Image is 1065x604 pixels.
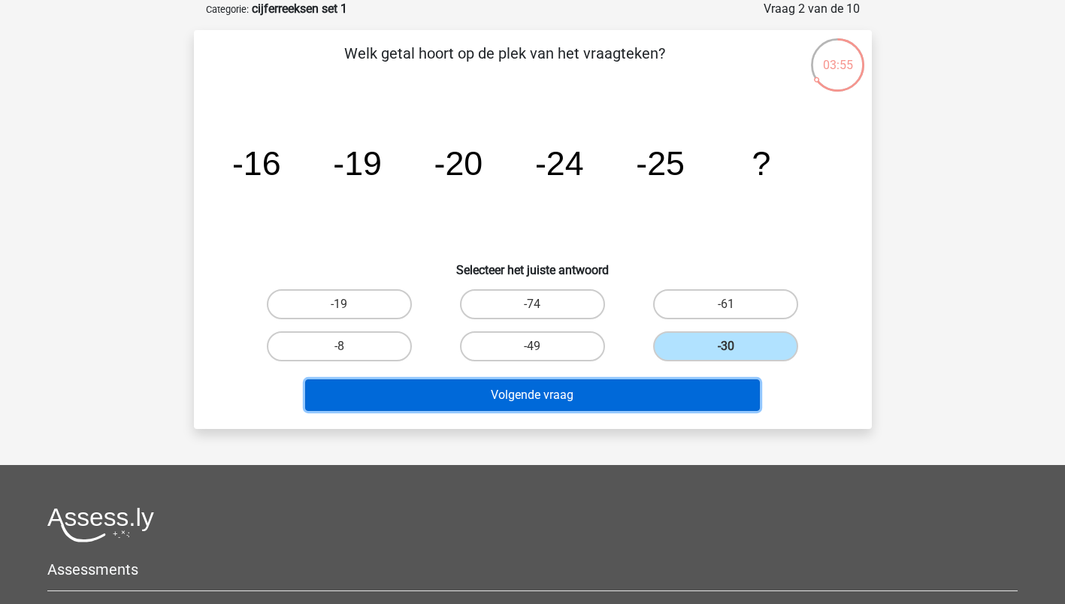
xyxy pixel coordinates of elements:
tspan: -24 [534,144,583,182]
label: -30 [653,331,798,361]
h6: Selecteer het juiste antwoord [218,251,848,277]
img: Assessly logo [47,507,154,542]
label: -61 [653,289,798,319]
h5: Assessments [47,560,1018,578]
tspan: -16 [231,144,280,182]
tspan: -19 [333,144,382,182]
div: 03:55 [809,37,866,74]
tspan: -25 [636,144,685,182]
label: -74 [460,289,605,319]
small: Categorie: [206,4,249,15]
label: -19 [267,289,412,319]
label: -49 [460,331,605,361]
tspan: ? [752,144,770,182]
button: Volgende vraag [305,379,760,411]
p: Welk getal hoort op de plek van het vraagteken? [218,42,791,87]
tspan: -20 [434,144,483,182]
strong: cijferreeksen set 1 [252,2,347,16]
label: -8 [267,331,412,361]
